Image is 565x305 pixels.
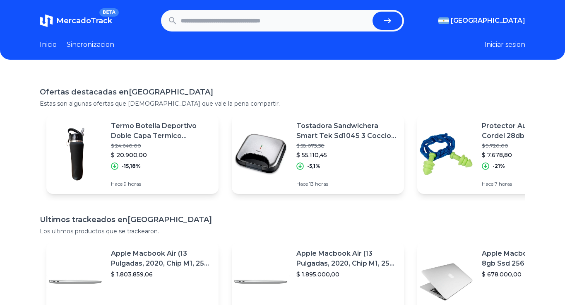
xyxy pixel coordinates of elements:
[40,14,53,27] img: MercadoTrack
[111,270,212,278] p: $ 1.803.859,06
[99,8,119,17] span: BETA
[296,249,397,269] p: Apple Macbook Air (13 Pulgadas, 2020, Chip M1, 256 Gb De Ssd, 8 Gb De Ram) - Plata
[40,227,525,235] p: Los ultimos productos que se trackearon.
[111,143,212,149] p: $ 24.640,00
[40,86,525,98] h1: Ofertas destacadas en [GEOGRAPHIC_DATA]
[451,16,525,26] span: [GEOGRAPHIC_DATA]
[296,143,397,149] p: $ 58.073,38
[46,125,104,183] img: Featured image
[40,14,112,27] a: MercadoTrackBETA
[232,114,404,194] a: Featured imageTostadora Sandwichera Smart Tek Sd1045 3 Coccion Electrica Color Acero Inoxidable$ ...
[438,17,449,24] img: Argentina
[67,40,114,50] a: Sincronizacion
[122,163,141,169] p: -15,18%
[40,214,525,225] h1: Ultimos trackeados en [GEOGRAPHIC_DATA]
[111,181,212,187] p: Hace 9 horas
[296,151,397,159] p: $ 55.110,45
[296,121,397,141] p: Tostadora Sandwichera Smart Tek Sd1045 3 Coccion Electrica Color Acero Inoxidable
[232,125,290,183] img: Featured image
[307,163,320,169] p: -5,1%
[56,16,112,25] span: MercadoTrack
[417,125,475,183] img: Featured image
[438,16,525,26] button: [GEOGRAPHIC_DATA]
[493,163,505,169] p: -21%
[40,99,525,108] p: Estas son algunas ofertas que [DEMOGRAPHIC_DATA] que vale la pena compartir.
[46,114,219,194] a: Featured imageTermo Botella Deportivo Doble Capa Termico Engomado 750ml$ 24.640,00$ 20.900,00-15,...
[296,181,397,187] p: Hace 13 horas
[40,40,57,50] a: Inicio
[296,270,397,278] p: $ 1.895.000,00
[111,151,212,159] p: $ 20.900,00
[484,40,525,50] button: Iniciar sesion
[111,249,212,269] p: Apple Macbook Air (13 Pulgadas, 2020, Chip M1, 256 Gb De Ssd, 8 Gb De Ram) - Plata
[111,121,212,141] p: Termo Botella Deportivo Doble Capa Termico Engomado 750ml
